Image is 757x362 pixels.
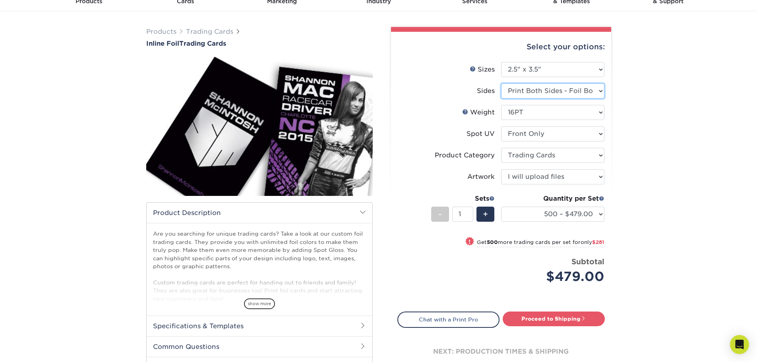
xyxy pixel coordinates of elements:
div: Select your options: [397,32,605,62]
a: Chat with a Print Pro [397,312,500,327]
div: Weight [462,108,495,117]
div: Sets [431,194,495,203]
div: $479.00 [507,267,604,286]
span: - [438,208,442,220]
div: Sizes [470,65,495,74]
a: Inline FoilTrading Cards [146,40,373,47]
span: only [581,239,604,245]
div: Artwork [467,172,495,182]
span: + [483,208,488,220]
img: Inline Foil 01 [146,48,373,205]
span: ! [469,238,470,246]
span: show more [244,298,275,309]
div: Product Category [435,151,495,160]
span: Inline Foil [146,40,179,47]
p: Are you searching for unique trading cards? Take a look at our custom foil trading cards. They pr... [153,230,366,303]
div: Spot UV [467,129,495,139]
h2: Specifications & Templates [147,316,372,336]
div: Sides [477,86,495,96]
a: Trading Cards [186,28,233,35]
div: Open Intercom Messenger [730,335,749,354]
a: Products [146,28,176,35]
h2: Common Questions [147,336,372,357]
strong: Subtotal [571,257,604,266]
small: Get more trading cards per set for [477,239,604,247]
div: Quantity per Set [501,194,604,203]
strong: 500 [487,239,498,245]
a: Proceed to Shipping [503,312,605,326]
h1: Trading Cards [146,40,373,47]
h2: Product Description [147,203,372,223]
span: $281 [592,239,604,245]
